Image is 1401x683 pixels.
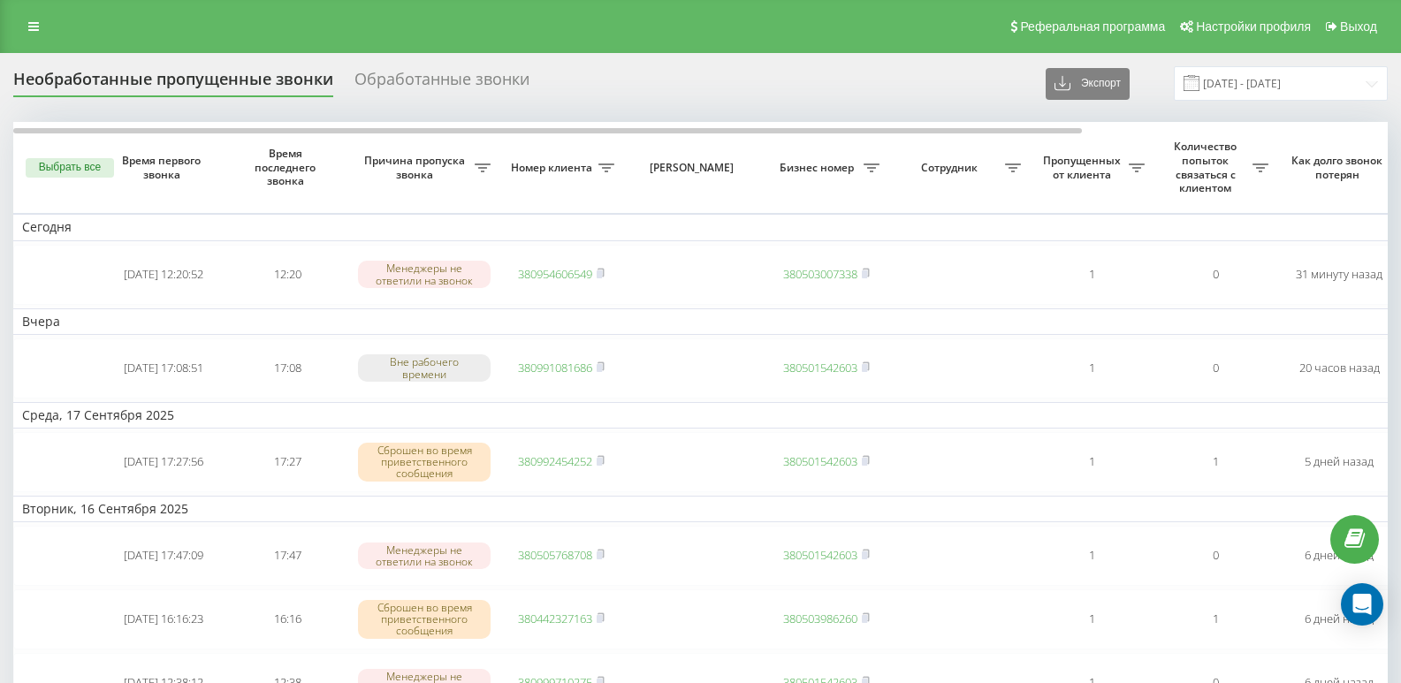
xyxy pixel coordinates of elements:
td: 1 [1154,589,1277,649]
td: 31 минуту назад [1277,245,1401,305]
td: 1 [1030,589,1154,649]
span: Выход [1340,19,1377,34]
td: [DATE] 17:27:56 [102,432,225,492]
td: 1 [1030,432,1154,492]
a: 380991081686 [518,360,592,376]
td: 6 дней назад [1277,526,1401,586]
a: 380442327163 [518,611,592,626]
a: 380954606549 [518,266,592,282]
a: 380503986260 [783,611,857,626]
span: Сотрудник [897,161,1005,175]
div: Менеджеры не ответили на звонок [358,543,491,569]
span: Причина пропуска звонка [358,154,475,181]
td: [DATE] 17:08:51 [102,338,225,398]
div: Сброшен во время приветственного сообщения [358,600,491,639]
div: Обработанные звонки [354,70,529,97]
div: Сброшен во время приветственного сообщения [358,443,491,482]
div: Open Intercom Messenger [1341,583,1383,626]
a: 380501542603 [783,360,857,376]
td: 12:20 [225,245,349,305]
button: Выбрать все [26,158,114,178]
span: Время первого звонка [116,154,211,181]
span: Бизнес номер [773,161,864,175]
a: 380505768708 [518,547,592,563]
td: 6 дней назад [1277,589,1401,649]
div: Необработанные пропущенные звонки [13,70,333,97]
button: Экспорт [1046,68,1130,100]
span: Номер клиента [508,161,598,175]
div: Менеджеры не ответили на звонок [358,261,491,287]
span: Настройки профиля [1196,19,1311,34]
span: Время последнего звонка [240,147,335,188]
td: [DATE] 12:20:52 [102,245,225,305]
td: 0 [1154,526,1277,586]
a: 380992454252 [518,453,592,469]
span: [PERSON_NAME] [638,161,750,175]
a: 380501542603 [783,453,857,469]
span: Количество попыток связаться с клиентом [1162,140,1253,194]
td: 1 [1030,526,1154,586]
td: 17:08 [225,338,349,398]
td: 5 дней назад [1277,432,1401,492]
td: [DATE] 16:16:23 [102,589,225,649]
a: 380501542603 [783,547,857,563]
td: 20 часов назад [1277,338,1401,398]
span: Пропущенных от клиента [1039,154,1129,181]
td: 0 [1154,245,1277,305]
td: 1 [1030,338,1154,398]
span: Реферальная программа [1020,19,1165,34]
div: Вне рабочего времени [358,354,491,381]
td: 17:47 [225,526,349,586]
td: [DATE] 17:47:09 [102,526,225,586]
td: 0 [1154,338,1277,398]
a: 380503007338 [783,266,857,282]
span: Как долго звонок потерян [1291,154,1387,181]
td: 1 [1030,245,1154,305]
td: 17:27 [225,432,349,492]
td: 16:16 [225,589,349,649]
td: 1 [1154,432,1277,492]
